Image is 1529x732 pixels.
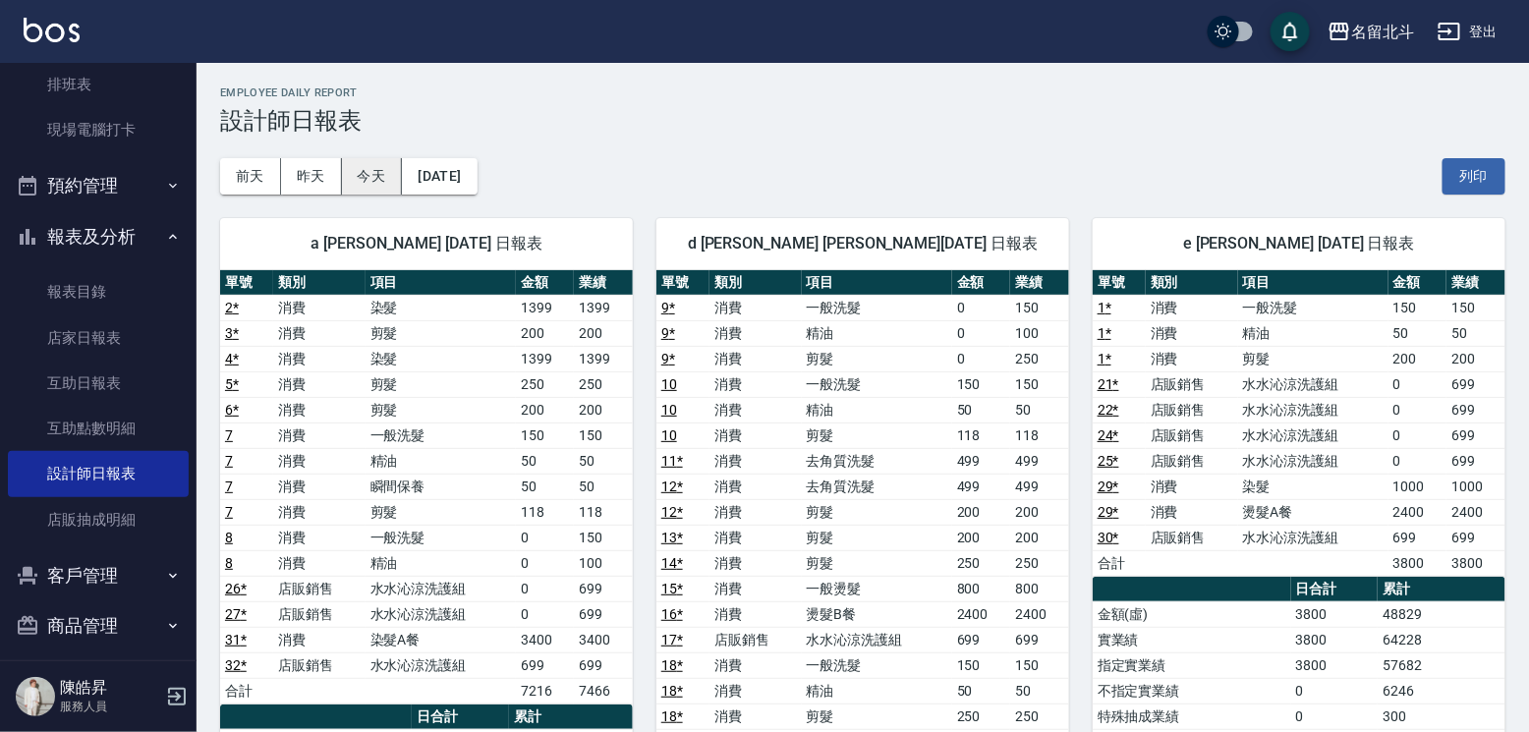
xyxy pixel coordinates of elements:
button: save [1271,12,1310,51]
a: 排班表 [8,62,189,107]
button: 報表及分析 [8,211,189,262]
td: 燙髮B餐 [802,601,952,627]
td: 消費 [273,320,366,346]
td: 300 [1378,704,1505,729]
td: 150 [952,371,1011,397]
td: 1399 [516,295,575,320]
td: 消費 [273,448,366,474]
a: 互助日報表 [8,361,189,406]
td: 剪髮 [802,499,952,525]
th: 單號 [220,270,273,296]
th: 日合計 [1291,577,1379,602]
td: 0 [1388,448,1447,474]
td: 699 [952,627,1011,652]
a: 店家日報表 [8,315,189,361]
img: Person [16,677,55,716]
td: 699 [516,652,575,678]
td: 消費 [273,397,366,422]
span: a [PERSON_NAME] [DATE] 日報表 [244,234,609,253]
td: 店販銷售 [1146,448,1238,474]
td: 消費 [273,295,366,320]
button: 昨天 [281,158,342,195]
button: 預約管理 [8,160,189,211]
td: 1000 [1446,474,1505,499]
th: 金額 [952,270,1011,296]
td: 699 [1388,525,1447,550]
td: 染髮 [366,295,516,320]
td: 3400 [574,627,633,652]
td: 店販銷售 [273,601,366,627]
a: 10 [661,376,677,392]
th: 項目 [1238,270,1388,296]
td: 50 [1388,320,1447,346]
td: 消費 [709,550,802,576]
td: 精油 [1238,320,1388,346]
td: 去角質洗髮 [802,474,952,499]
th: 類別 [1146,270,1238,296]
td: 一般洗髮 [366,525,516,550]
td: 57682 [1378,652,1505,678]
td: 50 [1010,678,1069,704]
td: 2400 [1446,499,1505,525]
td: 0 [1388,422,1447,448]
td: 200 [574,320,633,346]
td: 消費 [709,295,802,320]
a: 現場電腦打卡 [8,107,189,152]
td: 消費 [1146,295,1238,320]
td: 118 [574,499,633,525]
td: 水水沁涼洗護組 [366,601,516,627]
td: 3800 [1291,652,1379,678]
table: a dense table [220,270,633,704]
td: 699 [574,601,633,627]
td: 200 [1388,346,1447,371]
td: 不指定實業績 [1093,678,1291,704]
td: 1000 [1388,474,1447,499]
h3: 設計師日報表 [220,107,1505,135]
th: 類別 [273,270,366,296]
td: 699 [1446,448,1505,474]
td: 消費 [273,550,366,576]
a: 8 [225,555,233,571]
a: 7 [225,479,233,494]
td: 699 [1010,627,1069,652]
td: 剪髮 [366,371,516,397]
div: 名留北斗 [1351,20,1414,44]
td: 499 [952,448,1011,474]
td: 水水沁涼洗護組 [1238,422,1388,448]
td: 50 [574,474,633,499]
td: 50 [952,678,1011,704]
td: 消費 [709,499,802,525]
button: 客戶管理 [8,550,189,601]
td: 1399 [516,346,575,371]
td: 剪髮 [802,346,952,371]
td: 剪髮 [1238,346,1388,371]
td: 消費 [709,448,802,474]
td: 一般燙髮 [802,576,952,601]
td: 499 [1010,474,1069,499]
td: 200 [1010,499,1069,525]
a: 7 [225,453,233,469]
td: 3400 [516,627,575,652]
a: 互助點數明細 [8,406,189,451]
td: 去角質洗髮 [802,448,952,474]
td: 店販銷售 [273,652,366,678]
td: 剪髮 [366,499,516,525]
td: 1399 [574,346,633,371]
span: e [PERSON_NAME] [DATE] 日報表 [1116,234,1482,253]
td: 消費 [1146,320,1238,346]
td: 200 [952,525,1011,550]
a: 7 [225,427,233,443]
td: 200 [952,499,1011,525]
td: 消費 [1146,474,1238,499]
td: 一般洗髮 [1238,295,1388,320]
td: 2400 [1388,499,1447,525]
td: 消費 [1146,499,1238,525]
td: 50 [516,474,575,499]
th: 日合計 [412,704,509,730]
th: 單號 [1093,270,1146,296]
td: 50 [1010,397,1069,422]
th: 累計 [1378,577,1505,602]
th: 業績 [1446,270,1505,296]
td: 染髮 [1238,474,1388,499]
td: 水水沁涼洗護組 [366,652,516,678]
